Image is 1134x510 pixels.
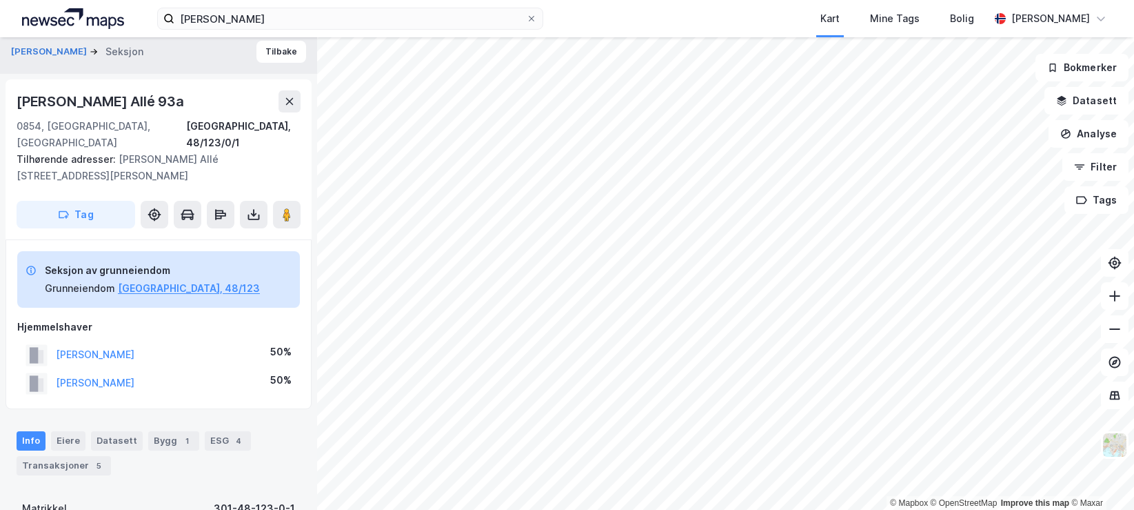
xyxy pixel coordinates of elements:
[270,372,292,389] div: 50%
[1035,54,1128,81] button: Bokmerker
[22,8,124,29] img: logo.a4113a55bc3d86da70a041830d287a7e.svg
[1065,444,1134,510] iframe: Chat Widget
[180,434,194,448] div: 1
[1044,87,1128,115] button: Datasett
[17,90,187,112] div: [PERSON_NAME] Allé 93a
[17,201,135,228] button: Tag
[1049,120,1128,148] button: Analyse
[17,151,290,184] div: [PERSON_NAME] Allé [STREET_ADDRESS][PERSON_NAME]
[148,431,199,451] div: Bygg
[17,456,111,475] div: Transaksjoner
[820,10,840,27] div: Kart
[186,118,301,151] div: [GEOGRAPHIC_DATA], 48/123/0/1
[45,262,260,279] div: Seksjon av grunneiendom
[1062,153,1128,181] button: Filter
[1102,432,1128,458] img: Z
[232,434,245,448] div: 4
[105,43,143,60] div: Seksjon
[92,459,105,473] div: 5
[950,10,974,27] div: Bolig
[118,280,260,297] button: [GEOGRAPHIC_DATA], 48/123
[17,319,300,335] div: Hjemmelshaver
[1064,186,1128,214] button: Tags
[11,45,90,59] button: [PERSON_NAME]
[256,41,306,63] button: Tilbake
[17,153,119,165] span: Tilhørende adresser:
[890,498,928,508] a: Mapbox
[51,431,85,451] div: Eiere
[1001,498,1069,508] a: Improve this map
[174,8,526,29] input: Søk på adresse, matrikkel, gårdeiere, leietakere eller personer
[91,431,143,451] div: Datasett
[45,280,115,297] div: Grunneiendom
[870,10,920,27] div: Mine Tags
[270,344,292,360] div: 50%
[17,431,45,451] div: Info
[1011,10,1090,27] div: [PERSON_NAME]
[931,498,998,508] a: OpenStreetMap
[205,431,251,451] div: ESG
[17,118,186,151] div: 0854, [GEOGRAPHIC_DATA], [GEOGRAPHIC_DATA]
